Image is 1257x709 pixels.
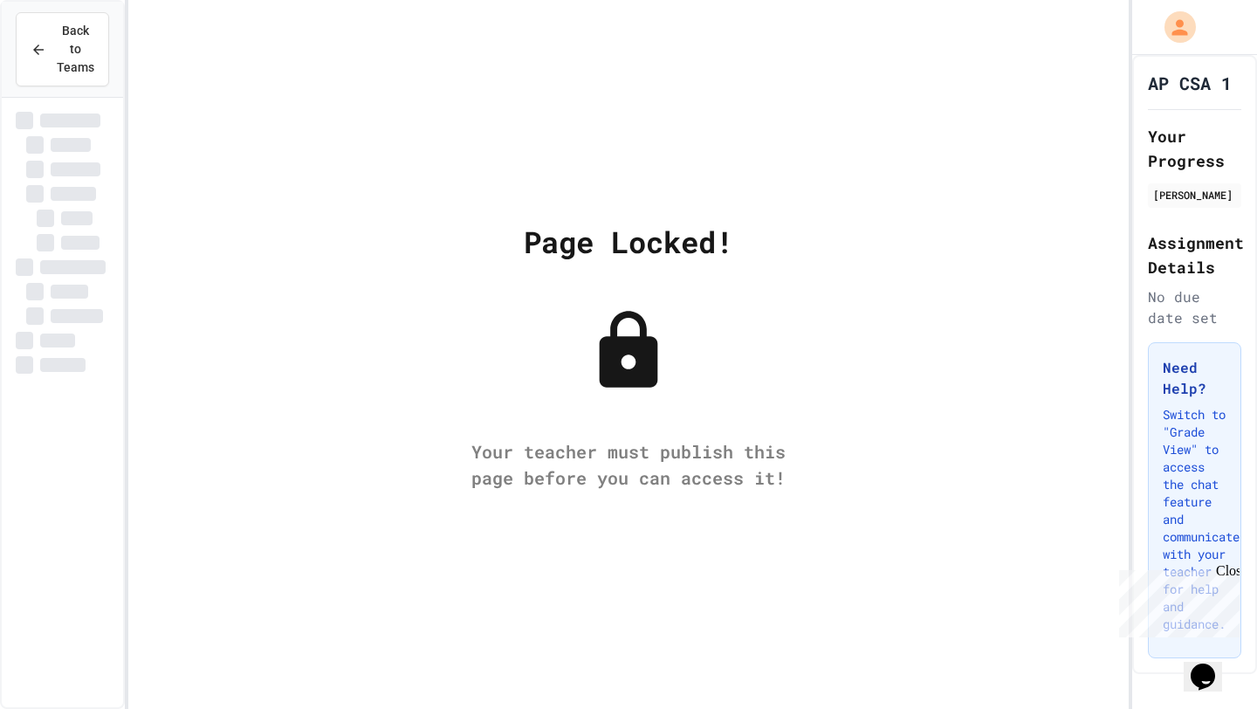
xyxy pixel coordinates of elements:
[1146,7,1200,47] div: My Account
[1163,357,1226,399] h3: Need Help?
[7,7,120,111] div: Chat with us now!Close
[1184,639,1240,692] iframe: chat widget
[1153,187,1236,203] div: [PERSON_NAME]
[1148,231,1241,279] h2: Assignment Details
[1148,71,1232,95] h1: AP CSA 1
[1148,286,1241,328] div: No due date set
[524,219,733,264] div: Page Locked!
[454,438,803,491] div: Your teacher must publish this page before you can access it!
[1163,406,1226,633] p: Switch to "Grade View" to access the chat feature and communicate with your teacher for help and ...
[1112,563,1240,637] iframe: chat widget
[1148,124,1241,173] h2: Your Progress
[57,22,94,77] span: Back to Teams
[16,12,109,86] button: Back to Teams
